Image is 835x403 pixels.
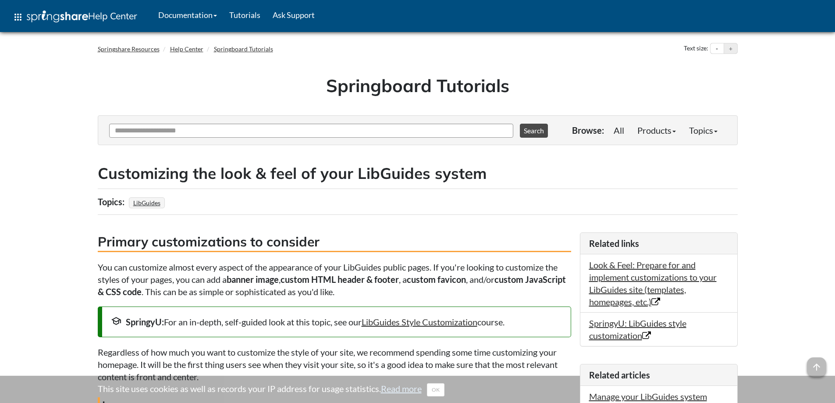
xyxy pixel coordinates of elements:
[223,4,266,26] a: Tutorials
[98,261,571,298] p: You can customize almost every aspect of the appearance of your LibGuides public pages. If you're...
[724,43,737,54] button: Increase text size
[807,358,826,369] a: arrow_upward
[807,357,826,377] span: arrow_upward
[407,274,466,285] strong: custom favicon
[126,317,164,327] strong: SpringyU:
[589,238,639,249] span: Related links
[98,193,127,210] div: Topics:
[214,45,273,53] a: Springboard Tutorials
[13,12,23,22] span: apps
[589,370,650,380] span: Related articles
[711,43,724,54] button: Decrease text size
[88,10,137,21] span: Help Center
[152,4,223,26] a: Documentation
[520,124,548,138] button: Search
[98,45,160,53] a: Springshare Resources
[98,346,571,383] p: Regardless of how much you want to customize the style of your site, we recommend spending some t...
[682,43,710,54] div: Text size:
[27,11,88,22] img: Springshare
[7,4,143,30] a: apps Help Center
[281,274,399,285] strong: custom HTML header & footer
[572,124,604,136] p: Browse:
[227,274,279,285] strong: banner image
[362,317,477,327] a: LibGuides Style Customization
[170,45,203,53] a: Help Center
[111,316,121,326] span: school
[104,73,731,98] h1: Springboard Tutorials
[631,121,682,139] a: Products
[607,121,631,139] a: All
[589,318,686,341] a: SpringyU: LibGuides style customization
[89,382,746,396] div: This site uses cookies as well as records your IP address for usage statistics.
[682,121,724,139] a: Topics
[98,163,738,184] h2: Customizing the look & feel of your LibGuides system
[266,4,321,26] a: Ask Support
[98,232,571,252] h3: Primary customizations to consider
[132,196,162,209] a: LibGuides
[111,316,562,328] div: For an in-depth, self-guided look at this topic, see our course.
[589,260,717,307] a: Look & Feel: Prepare for and implement customizations to your LibGuides site (templates, homepage...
